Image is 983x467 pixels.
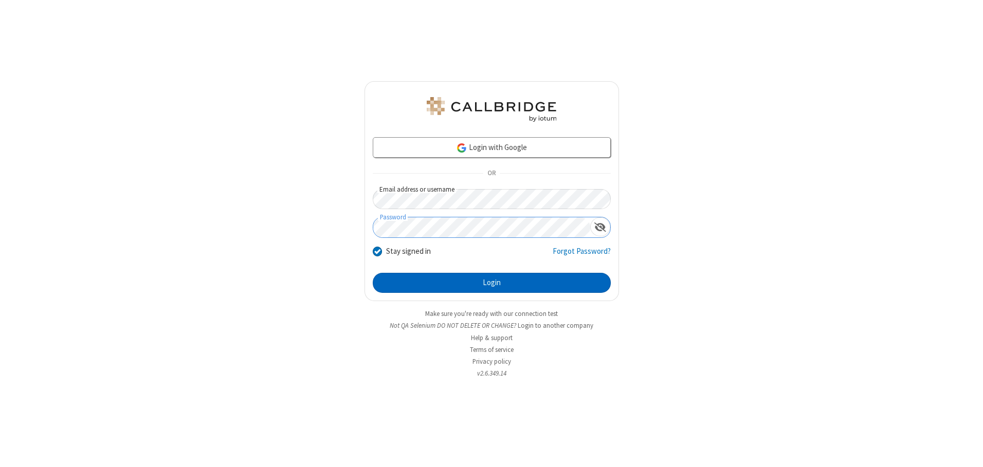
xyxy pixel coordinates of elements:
label: Stay signed in [386,246,431,257]
a: Make sure you're ready with our connection test [425,309,558,318]
a: Help & support [471,333,513,342]
a: Forgot Password? [553,246,611,265]
input: Password [373,217,590,237]
a: Privacy policy [472,357,511,366]
div: Show password [590,217,610,236]
span: OR [483,166,500,181]
a: Terms of service [470,345,514,354]
img: google-icon.png [456,142,467,154]
li: Not QA Selenium DO NOT DELETE OR CHANGE? [365,321,619,330]
button: Login [373,273,611,293]
img: QA Selenium DO NOT DELETE OR CHANGE [425,97,558,122]
button: Login to another company [518,321,593,330]
li: v2.6.349.14 [365,368,619,378]
input: Email address or username [373,189,611,209]
a: Login with Google [373,137,611,158]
